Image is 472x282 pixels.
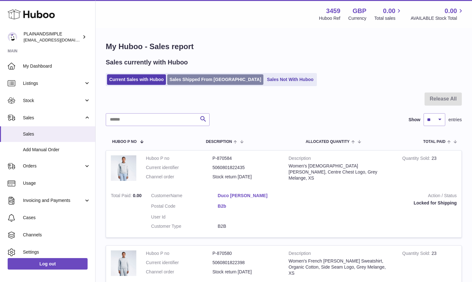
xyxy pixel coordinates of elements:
[23,249,90,255] span: Settings
[23,197,84,204] span: Invoicing and Payments
[448,117,462,123] span: entries
[289,155,393,163] strong: Description
[218,203,284,209] a: B2b
[146,155,212,161] dt: Huboo P no
[348,15,367,21] div: Currency
[23,232,90,238] span: Channels
[212,174,279,180] dd: Stock return [DATE]
[445,7,457,15] span: 0.00
[23,215,90,221] span: Cases
[146,165,212,171] dt: Current identifier
[409,117,420,123] label: Show
[111,193,133,200] strong: Total Paid
[151,193,218,200] dt: Name
[383,7,396,15] span: 0.00
[112,140,137,144] span: Huboo P no
[353,7,366,15] strong: GBP
[402,251,432,257] strong: Quantity Sold
[218,193,284,199] a: Duco [PERSON_NAME]
[397,151,461,188] td: 23
[146,174,212,180] dt: Channel order
[106,41,462,52] h1: My Huboo - Sales report
[212,260,279,266] dd: 5060801822398
[23,180,90,186] span: Usage
[294,200,457,206] div: Locked for Shipping
[326,7,340,15] strong: 3459
[294,193,457,200] strong: Action / Status
[411,15,464,21] span: AVAILABLE Stock Total
[106,58,188,67] h2: Sales currently with Huboo
[146,269,212,275] dt: Channel order
[423,140,446,144] span: Total paid
[24,31,81,43] div: PLAINANDSIMPLE
[151,203,218,211] dt: Postal Code
[218,223,284,229] dd: B2B
[23,131,90,137] span: Sales
[23,63,90,69] span: My Dashboard
[374,15,403,21] span: Total sales
[8,32,17,42] img: duco@plainandsimple.com
[212,250,279,256] dd: P-870580
[151,223,218,229] dt: Customer Type
[23,80,84,86] span: Listings
[402,156,432,162] strong: Quantity Sold
[107,74,166,85] a: Current Sales with Huboo
[24,37,94,42] span: [EMAIL_ADDRESS][DOMAIN_NAME]
[151,214,218,220] dt: User Id
[146,260,212,266] dt: Current identifier
[146,250,212,256] dt: Huboo P no
[212,165,279,171] dd: 5060801822435
[151,193,171,198] span: Customer
[167,74,263,85] a: Sales Shipped From [GEOGRAPHIC_DATA]
[212,269,279,275] dd: Stock return [DATE]
[306,140,350,144] span: ALLOCATED Quantity
[111,155,136,181] img: 34591707912716.jpeg
[23,98,84,104] span: Stock
[23,147,90,153] span: Add Manual Order
[23,115,84,121] span: Sales
[374,7,403,21] a: 0.00 Total sales
[111,250,136,276] img: 34591707912796.jpeg
[133,193,141,198] span: 0.00
[319,15,340,21] div: Huboo Ref
[289,163,393,181] div: Women's [DEMOGRAPHIC_DATA] [PERSON_NAME], Centre Chest Logo, Grey Melange, XS
[23,163,84,169] span: Orders
[212,155,279,161] dd: P-870584
[8,258,88,270] a: Log out
[411,7,464,21] a: 0.00 AVAILABLE Stock Total
[289,250,393,258] strong: Description
[206,140,232,144] span: Description
[289,258,393,276] div: Women's French [PERSON_NAME] Sweatshirt, Organic Cotton, Side Seam Logo, Grey Melange, XS
[265,74,316,85] a: Sales Not With Huboo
